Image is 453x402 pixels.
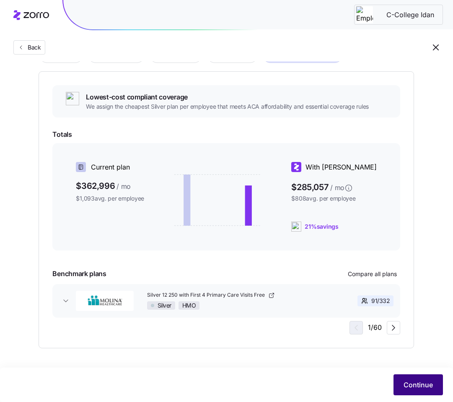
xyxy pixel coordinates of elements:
[393,374,443,395] button: Continue
[76,179,144,193] span: $362,996
[86,102,369,111] span: We assign the cheapest Silver plan per employee that meets ACA affordability and essential covera...
[24,43,41,52] span: Back
[404,380,433,390] span: Continue
[147,292,267,299] span: Silver 12 250 with First 4 Primary Care Visits Free
[76,291,133,311] img: Molina
[52,269,106,279] span: Benchmark plans
[52,129,400,140] span: Totals
[182,302,196,309] span: HMO
[13,40,45,55] button: Back
[330,183,344,193] span: / mo
[291,222,301,232] img: ai-icon.png
[76,162,144,172] div: Current plan
[52,284,400,318] button: MolinaSilver 12 250 with First 4 Primary Care Visits FreeSilverHMO91/332
[76,194,144,203] span: $1,093 avg. per employee
[349,321,400,334] div: 1 / 60
[116,181,131,192] span: / mo
[356,6,373,23] img: Employer logo
[86,92,369,102] span: Lowest-cost compliant coverage
[371,297,390,305] span: 91 / 332
[66,92,79,105] img: ai-icon.png
[147,292,328,299] a: Silver 12 250 with First 4 Primary Care Visits Free
[305,222,338,231] span: 21% savings
[291,162,377,172] div: With [PERSON_NAME]
[380,10,441,20] span: C-College Idan
[344,267,400,281] button: Compare all plans
[348,270,397,278] span: Compare all plans
[291,194,377,203] span: $808 avg. per employee
[158,302,171,309] span: Silver
[291,179,377,193] span: $285,057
